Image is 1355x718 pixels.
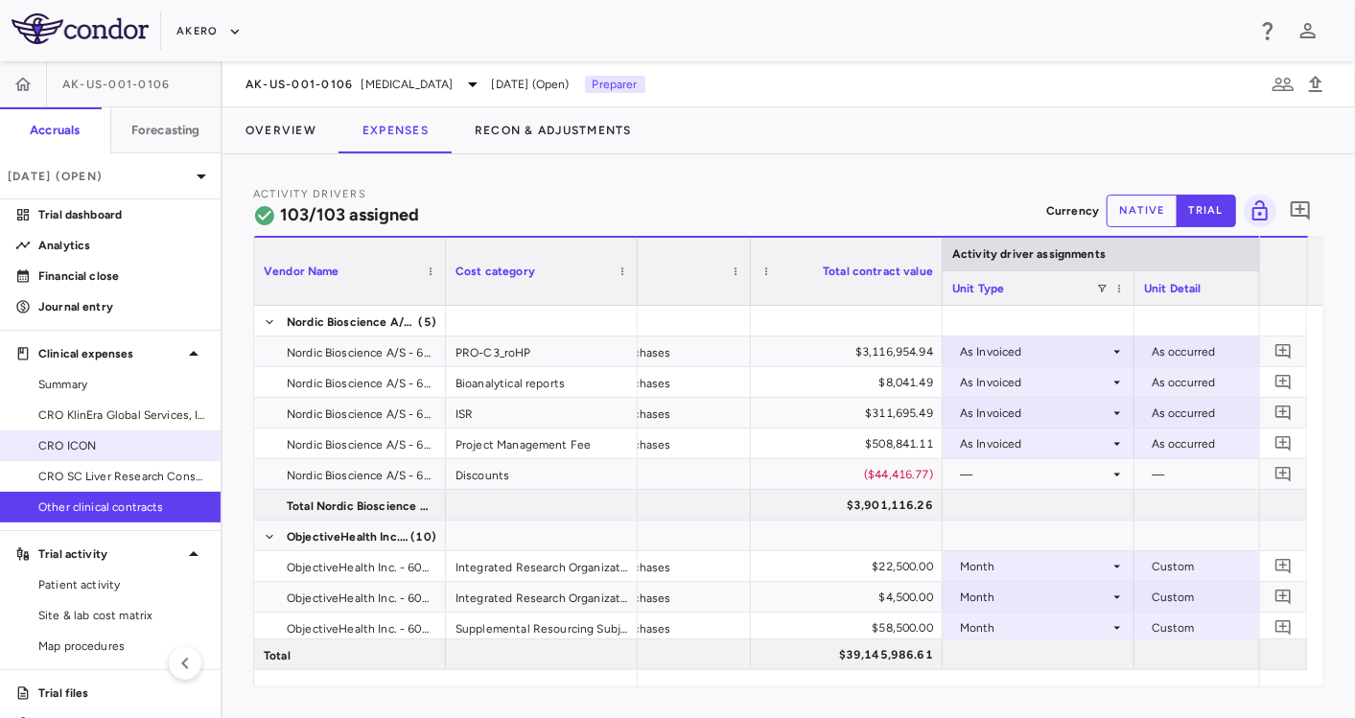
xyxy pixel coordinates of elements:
[1274,588,1293,606] svg: Add comment
[62,77,171,92] span: AK-US-001-0106
[38,498,205,516] span: Other clinical contracts
[38,237,205,254] p: Analytics
[1144,282,1202,295] span: Unit Detail
[960,459,1110,490] div: —
[1271,400,1297,426] button: Add comment
[222,107,339,153] button: Overview
[1274,618,1293,637] svg: Add comment
[287,399,434,429] span: Nordic Bioscience A/S - 6114
[768,551,933,582] div: $22,500.00
[960,428,1110,459] div: As Invoiced
[38,437,205,454] span: CRO ICON
[1274,342,1293,360] svg: Add comment
[38,576,205,593] span: Patient activity
[1271,430,1297,456] button: Add comment
[245,77,354,92] span: AK-US-001-0106
[559,367,751,397] div: Accrued Purchases
[419,307,436,337] span: (5)
[1236,195,1276,227] span: Lock grid
[1271,461,1297,487] button: Add comment
[1152,459,1301,490] div: —
[176,16,241,47] button: Akero
[362,76,454,93] span: [MEDICAL_DATA]
[1177,195,1236,227] button: trial
[253,188,366,200] span: Activity Drivers
[1271,614,1297,640] button: Add comment
[446,398,638,428] div: ISR
[287,368,434,399] span: Nordic Bioscience A/S - 6114
[960,336,1110,367] div: As Invoiced
[446,551,638,581] div: Integrated Research Organization Expedited Start-up
[38,376,205,393] span: Summary
[280,202,419,228] h6: 103/103 assigned
[952,247,1106,261] span: Activity driver assignments
[264,265,339,278] span: Vendor Name
[1274,373,1293,391] svg: Add comment
[38,684,205,702] p: Trial files
[287,614,434,644] span: ObjectiveHealth Inc. - 6062
[960,551,1110,582] div: Month
[446,613,638,642] div: Supplemental Resourcing Subject Engagement and Recruitment Scheduling and Retention Resourcing
[1152,428,1301,459] div: As occurred
[287,552,434,583] span: ObjectiveHealth Inc. - 6062
[12,13,149,44] img: logo-full-SnFGN8VE.png
[287,429,434,460] span: Nordic Bioscience A/S - 6114
[559,336,751,366] div: Accrued Purchases
[287,583,434,614] span: ObjectiveHealth Inc. - 6062
[768,582,933,613] div: $4,500.00
[768,336,933,367] div: $3,116,954.94
[1274,404,1293,422] svg: Add comment
[1107,195,1178,227] button: native
[559,428,751,458] div: Accrued Purchases
[960,398,1110,428] div: As Invoiced
[8,168,190,185] p: [DATE] (Open)
[456,265,535,278] span: Cost category
[1152,551,1301,582] div: Custom
[264,640,291,671] span: Total
[960,582,1110,613] div: Month
[1274,434,1293,452] svg: Add comment
[1271,553,1297,579] button: Add comment
[446,336,638,366] div: PRO-C3_roHP
[1152,367,1301,398] div: As occurred
[38,637,205,655] span: Map procedures
[492,76,570,93] span: [DATE] (Open)
[38,468,205,485] span: CRO SC Liver Research Consortium LLC
[768,398,933,428] div: $311,695.49
[410,521,436,552] span: (10)
[446,367,638,397] div: Bioanalytical reports
[38,545,182,563] p: Trial activity
[446,582,638,612] div: Integrated Research Organization Expedited Start-up-Additional sites
[446,459,638,489] div: Discounts
[960,367,1110,398] div: As Invoiced
[1271,369,1297,395] button: Add comment
[768,428,933,459] div: $508,841.11
[131,122,200,139] h6: Forecasting
[1271,584,1297,610] button: Add comment
[452,107,655,153] button: Recon & Adjustments
[768,490,933,521] div: $3,901,116.26
[559,398,751,428] div: Accrued Purchases
[287,307,417,337] span: Nordic Bioscience A/S - 6114
[1152,398,1301,428] div: As occurred
[339,107,452,153] button: Expenses
[559,613,751,642] div: Accrued Purchases
[1274,557,1293,575] svg: Add comment
[446,428,638,458] div: Project Management Fee
[559,582,751,612] div: Accrued Purchases
[1152,613,1301,643] div: Custom
[1152,336,1301,367] div: As occurred
[768,459,933,490] div: ($44,416.77)
[30,122,80,139] h6: Accruals
[1289,199,1312,222] svg: Add comment
[38,345,182,362] p: Clinical expenses
[1046,202,1099,220] p: Currency
[1152,582,1301,613] div: Custom
[823,265,933,278] span: Total contract value
[287,460,434,491] span: Nordic Bioscience A/S - 6114
[768,613,933,643] div: $58,500.00
[1274,465,1293,483] svg: Add comment
[287,521,409,552] span: ObjectiveHealth Inc. - 6062
[585,76,645,93] p: Preparer
[952,282,1004,295] span: Unit Type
